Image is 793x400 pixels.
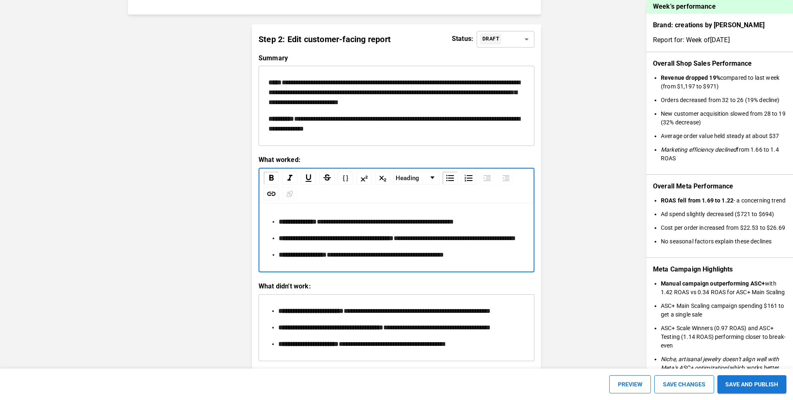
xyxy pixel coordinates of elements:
div: rdw-toolbar [259,169,534,203]
p: Summary [259,54,534,63]
li: Orders decreased from 32 to 26 (19% decline) [661,96,786,105]
li: No seasonal factors explain these declines [661,237,786,246]
div: Ordered [461,171,476,185]
div: rdw-list-control [441,171,515,185]
li: with 1.42 ROAS vs 0.34 ROAS for ASC+ Main Scaling [661,279,786,297]
li: ASC+ Scale Winners (0.97 ROAS) and ASC+ Testing (1.14 ROAS) performing closer to break-even [661,324,786,350]
button: PREVIEW [609,375,651,393]
li: compared to last week (from $1,197 to $971) [661,74,786,91]
div: rdw-inline-control [262,171,392,185]
p: Meta Campaign Highlights [653,264,786,274]
div: Monospace [338,171,353,185]
div: rdw-editor [268,306,525,349]
div: Outdent [498,171,513,185]
div: rdw-wrapper [259,169,534,271]
div: rdw-block-control [392,171,441,185]
button: SAVE CHANGES [654,375,714,393]
p: Overall Shop Sales Performance [653,59,786,69]
strong: Manual campaign outperforming ASC+ [661,280,765,287]
p: Week's performance [653,2,716,11]
strong: Revenue dropped 19% [661,74,720,81]
div: Unordered [442,171,458,185]
button: SAVE AND PUBLISH [717,375,786,393]
div: Underline [301,171,316,185]
div: Strikethrough [319,171,335,185]
div: DRAFT [480,33,501,45]
li: New customer acquisition slowed from 28 to 19 (32% decrease) [661,110,786,127]
p: Brand: creations by [PERSON_NAME] [653,20,786,30]
p: What worked: [259,156,534,164]
p: Overall Meta Performance [653,181,786,191]
li: ASC+ Main Scaling campaign spending $161 to get a single sale [661,302,786,319]
div: rdw-editor [268,78,525,134]
div: Unlink [282,187,297,200]
em: Niche, artisanal jewelry doesn't align well with Meta's ASC+ optimization [661,356,779,371]
div: rdw-dropdown [393,171,439,185]
div: rdw-wrapper [259,295,534,361]
div: rdw-link-control [262,187,299,200]
li: from 1.66 to 1.4 ROAS [661,145,786,163]
li: - a concerning trend [661,196,786,205]
div: Superscript [356,171,372,185]
p: What didn't work: [259,282,534,291]
li: Ad spend slightly decreased ($721 to $694) [661,210,786,219]
li: Cost per order increased from $22.53 to $26.69 [661,224,786,232]
li: (which works better for mass-market products) [661,355,786,381]
div: Bold [264,171,279,185]
div: rdw-editor [269,217,525,260]
p: Step 2: Edit customer-facing report [259,33,391,45]
div: Link [264,187,279,200]
div: rdw-wrapper [259,66,534,145]
div: Italic [282,171,297,185]
a: Block Type [394,172,439,184]
div: Subscript [375,171,390,185]
p: Report for: Week of [DATE] [653,35,786,45]
li: Average order value held steady at about $37 [661,132,786,140]
em: Marketing efficiency declined [661,146,736,153]
strong: ROAS fell from 1.69 to 1.22 [661,197,734,204]
p: Status: [452,35,473,43]
div: Indent [480,171,495,185]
